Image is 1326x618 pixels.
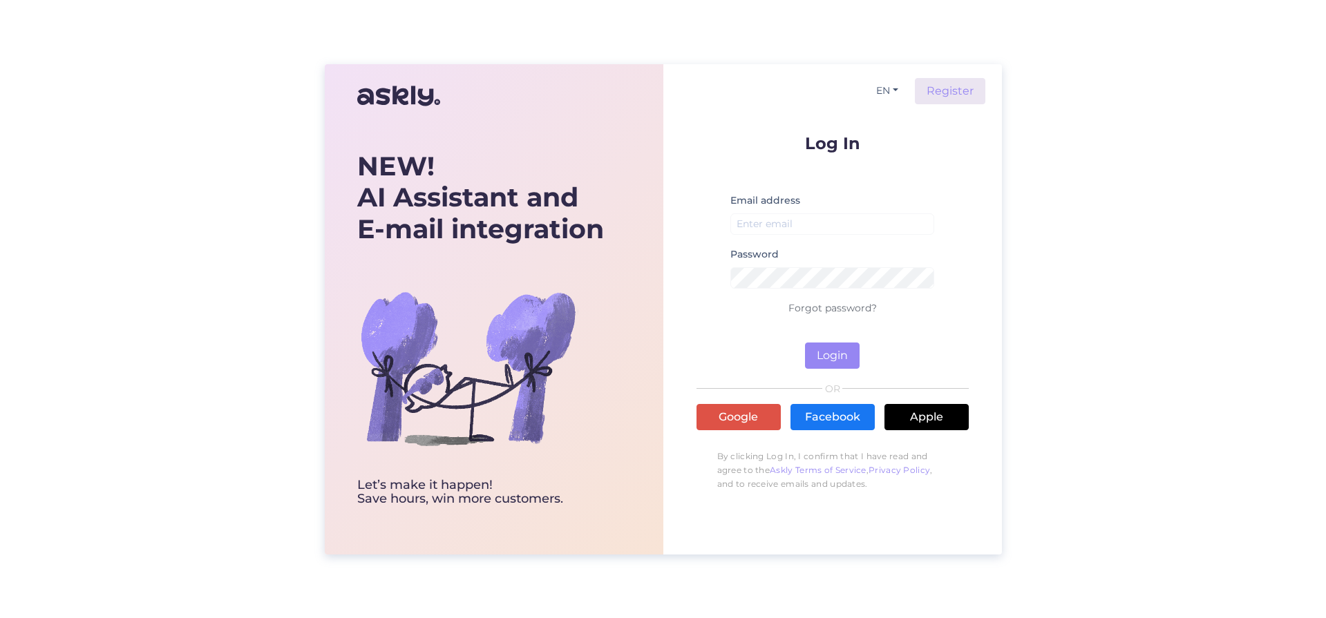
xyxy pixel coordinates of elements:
button: EN [871,81,904,101]
a: Askly Terms of Service [770,465,866,475]
p: Log In [697,135,969,152]
div: AI Assistant and E-mail integration [357,151,604,245]
a: Privacy Policy [869,465,930,475]
a: Facebook [790,404,875,430]
label: Password [730,247,779,262]
span: OR [822,384,842,394]
label: Email address [730,193,800,208]
a: Google [697,404,781,430]
img: Askly [357,79,440,113]
div: Let’s make it happen! Save hours, win more customers. [357,479,604,506]
b: NEW! [357,150,435,182]
a: Forgot password? [788,302,877,314]
p: By clicking Log In, I confirm that I have read and agree to the , , and to receive emails and upd... [697,443,969,498]
img: bg-askly [357,258,578,479]
button: Login [805,342,860,369]
input: Enter email [730,213,935,235]
a: Register [915,78,985,104]
a: Apple [884,404,969,430]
